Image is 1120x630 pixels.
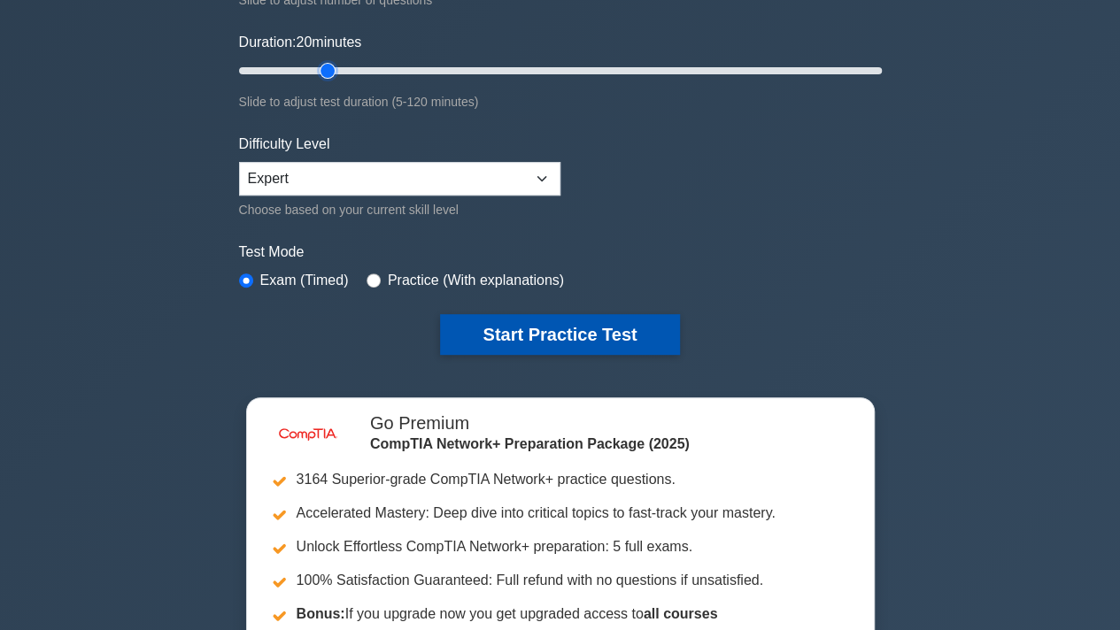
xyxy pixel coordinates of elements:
[239,32,362,53] label: Duration: minutes
[239,134,330,155] label: Difficulty Level
[239,242,882,263] label: Test Mode
[239,91,882,112] div: Slide to adjust test duration (5-120 minutes)
[388,270,564,291] label: Practice (With explanations)
[260,270,349,291] label: Exam (Timed)
[440,314,679,355] button: Start Practice Test
[239,199,560,220] div: Choose based on your current skill level
[296,35,312,50] span: 20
